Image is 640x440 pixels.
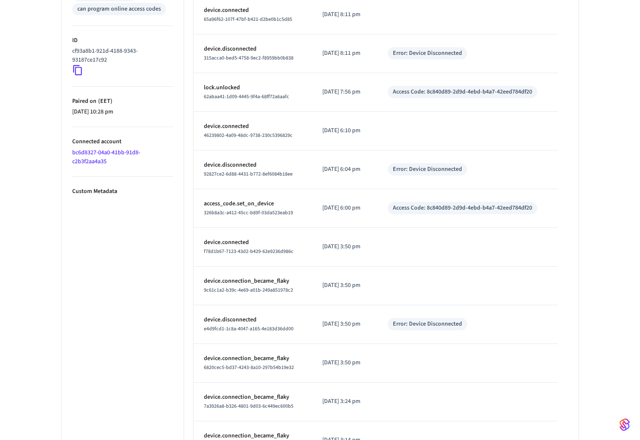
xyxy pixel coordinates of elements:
[322,320,367,329] p: [DATE] 3:50 pm
[322,204,367,213] p: [DATE] 6:00 pm
[204,6,302,15] p: device.connected
[72,108,173,116] p: [DATE] 10:28 pm
[204,199,302,208] p: access_code.set_on_device
[322,165,367,174] p: [DATE] 6:04 pm
[96,97,113,105] span: ( EET )
[204,45,302,54] p: device.disconnected
[72,187,173,196] p: Custom Metadata
[322,358,367,367] p: [DATE] 3:50 pm
[204,403,293,410] span: 7a3926a8-b326-4801-9d03-6c449ec600b5
[72,148,140,166] a: bc6d8327-04a0-41bb-91d8-c2b3f2aa4a35
[204,393,302,402] p: device.connection_became_flaky
[204,93,289,100] span: 62abaa41-1d09-4445-9f4a-68ff72a6aafc
[393,88,532,97] div: Access Code: 8c840d89-2d9d-4ebd-b4a7-42eed784df20
[204,170,293,178] span: 92827ce2-6d88-4431-b772-8ef6084b18ee
[204,16,292,23] span: 65a96f62-107f-47bf-b421-d2be0b1c5d85
[322,10,367,19] p: [DATE] 8:11 pm
[322,242,367,251] p: [DATE] 3:50 pm
[72,137,173,146] p: Connected account
[204,83,302,92] p: lock.unlocked
[393,165,462,174] div: Error: Device Disconnected
[393,320,462,329] div: Error: Device Disconnected
[322,88,367,97] p: [DATE] 7:56 pm
[72,36,173,45] p: ID
[204,209,293,216] span: 326b8a3c-a412-45cc-b89f-03da523eab19
[77,5,161,14] div: can program online access codes
[204,161,302,170] p: device.disconnected
[72,47,170,65] p: cf93a8b1-921d-4188-9343-93187ce17c92
[204,325,293,332] span: e4d9fcd1-1c8a-4047-a165-4e183d36dd00
[393,204,532,213] div: Access Code: 8c840d89-2d9d-4ebd-b4a7-42eed784df20
[393,49,462,58] div: Error: Device Disconnected
[72,97,173,106] p: Paired on
[204,354,302,363] p: device.connection_became_flaky
[204,248,293,255] span: f78d1b67-7123-43d2-b429-62e9236d986c
[620,418,630,431] img: SeamLogoGradient.69752ec5.svg
[204,287,293,294] span: 9c61c1a2-b39c-4e69-a01b-249a851978c2
[204,238,302,247] p: device.connected
[322,126,367,135] p: [DATE] 6:10 pm
[322,49,367,58] p: [DATE] 8:11 pm
[204,315,302,324] p: device.disconnected
[204,277,302,286] p: device.connection_became_flaky
[322,397,367,406] p: [DATE] 3:24 pm
[204,132,293,139] span: 46239802-4a09-48dc-9738-230c5396829c
[322,281,367,290] p: [DATE] 3:50 pm
[204,122,302,131] p: device.connected
[204,364,294,371] span: 6820cec5-bd37-4243-8a10-297b54b19e32
[204,54,293,62] span: 315acca0-bed5-4758-9ec2-f8959bb0b838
